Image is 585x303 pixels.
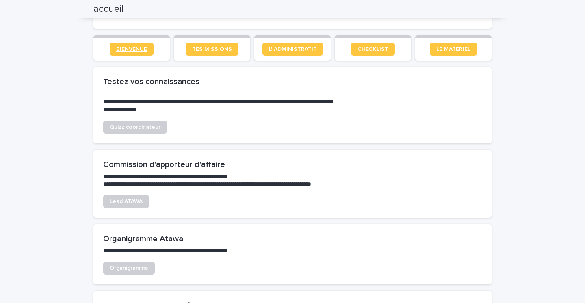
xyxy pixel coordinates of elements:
span: Lead ATAWA [110,199,143,204]
span: CHECKLIST [357,46,388,52]
span: TES MISSIONS [192,46,232,52]
a: L' ADMINISTRATIF [262,43,323,56]
span: Organigramme [110,265,148,271]
a: LE MATERIEL [430,43,477,56]
span: Quizz coordinateur [110,124,160,130]
span: BIENVENUE [116,46,147,52]
h2: Organigramme Atawa [103,234,482,244]
h2: Commission d'apporteur d'affaire [103,160,482,169]
a: BIENVENUE [110,43,154,56]
a: Quizz coordinateur [103,121,167,134]
a: CHECKLIST [351,43,395,56]
a: Lead ATAWA [103,195,149,208]
span: LE MATERIEL [436,46,470,52]
a: Organigramme [103,262,155,275]
h2: accueil [93,3,124,15]
span: L' ADMINISTRATIF [269,46,316,52]
a: TES MISSIONS [186,43,238,56]
h2: Testez vos connaissances [103,77,482,87]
